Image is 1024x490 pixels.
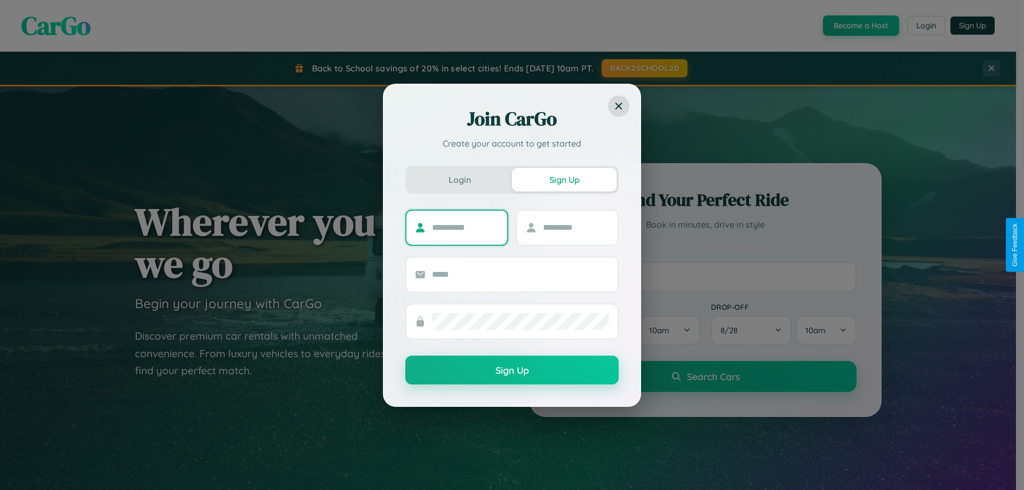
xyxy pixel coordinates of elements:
[1011,223,1019,267] div: Give Feedback
[407,168,512,191] button: Login
[405,356,619,384] button: Sign Up
[405,106,619,132] h2: Join CarGo
[512,168,617,191] button: Sign Up
[405,137,619,150] p: Create your account to get started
